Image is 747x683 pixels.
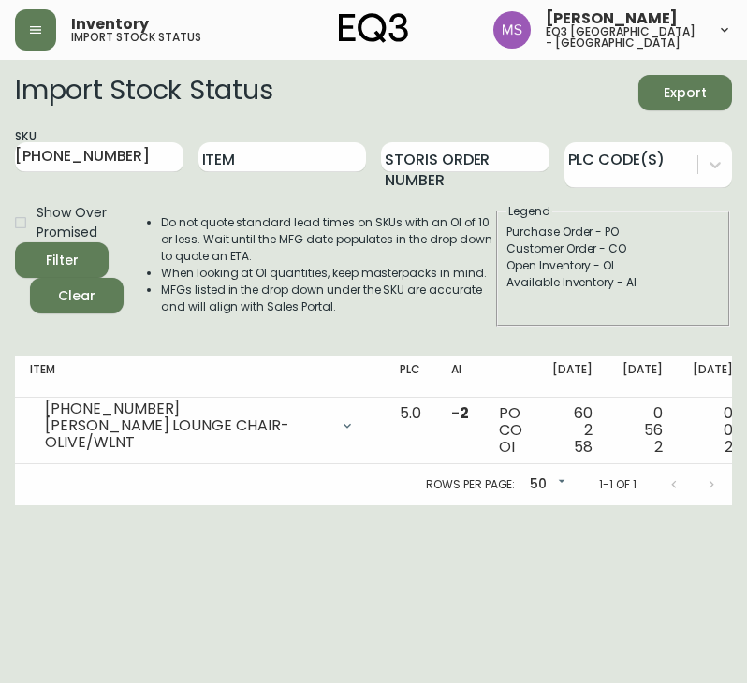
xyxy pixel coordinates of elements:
[622,405,663,456] div: 0 56
[522,470,569,501] div: 50
[599,476,637,493] p: 1-1 of 1
[574,436,593,458] span: 58
[654,436,663,458] span: 2
[37,203,109,242] span: Show Over Promised
[693,405,733,456] div: 0 0
[45,400,329,417] div: [PHONE_NUMBER]
[506,240,720,257] div: Customer Order - CO
[506,224,720,240] div: Purchase Order - PO
[71,17,149,32] span: Inventory
[499,405,522,456] div: PO CO
[506,274,720,291] div: Available Inventory - AI
[499,436,515,458] span: OI
[506,203,552,220] legend: Legend
[15,356,385,398] th: Item
[161,214,494,265] li: Do not quote standard lead times on SKUs with an OI of 10 or less. Wait until the MFG date popula...
[546,26,702,49] h5: eq3 [GEOGRAPHIC_DATA] - [GEOGRAPHIC_DATA]
[15,242,109,278] button: Filter
[506,257,720,274] div: Open Inventory - OI
[537,356,608,398] th: [DATE]
[161,265,494,282] li: When looking at OI quantities, keep masterpacks in mind.
[161,282,494,315] li: MFGs listed in the drop down under the SKU are accurate and will align with Sales Portal.
[45,417,329,451] div: [PERSON_NAME] LOUNGE CHAIR-OLIVE/WLNT
[385,398,436,464] td: 5.0
[339,13,408,43] img: logo
[552,405,593,456] div: 60 2
[493,11,531,49] img: 1b6e43211f6f3cc0b0729c9049b8e7af
[451,402,469,424] span: -2
[608,356,678,398] th: [DATE]
[30,278,124,313] button: Clear
[15,75,272,110] h2: Import Stock Status
[71,32,201,43] h5: import stock status
[638,75,732,110] button: Export
[30,405,370,446] div: [PHONE_NUMBER][PERSON_NAME] LOUNGE CHAIR-OLIVE/WLNT
[45,284,109,308] span: Clear
[653,81,717,105] span: Export
[426,476,515,493] p: Rows per page:
[725,436,733,458] span: 2
[385,356,436,398] th: PLC
[46,249,79,272] div: Filter
[436,356,484,398] th: AI
[546,11,678,26] span: [PERSON_NAME]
